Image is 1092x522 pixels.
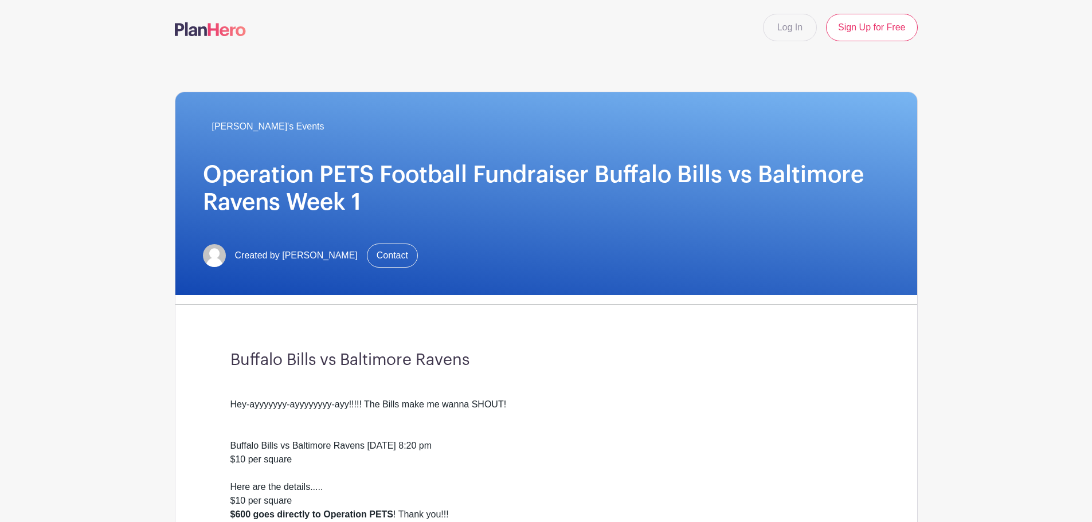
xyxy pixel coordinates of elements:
div: $10 per square [230,494,862,508]
span: [PERSON_NAME]'s Events [212,120,324,134]
strong: $600 goes directly to Operation PETS [230,509,394,519]
a: Contact [367,244,418,268]
span: Created by [PERSON_NAME] [235,249,358,262]
div: ! Thank you!!! [230,508,862,521]
h1: Operation PETS Football Fundraiser Buffalo Bills vs Baltimore Ravens Week 1 [203,161,890,216]
img: logo-507f7623f17ff9eddc593b1ce0a138ce2505c220e1c5a4e2b4648c50719b7d32.svg [175,22,246,36]
img: default-ce2991bfa6775e67f084385cd625a349d9dcbb7a52a09fb2fda1e96e2d18dcdb.png [203,244,226,267]
a: Sign Up for Free [826,14,917,41]
div: Here are the details..... [230,480,862,494]
div: Buffalo Bills vs Baltimore Ravens [DATE] 8:20 pm $10 per square [230,425,862,480]
div: Hey-ayyyyyyy-ayyyyyyyy-ayy!!!!! The Bills make me wanna SHOUT! [230,384,862,425]
h3: Buffalo Bills vs Baltimore Ravens [230,351,862,370]
a: Log In [763,14,817,41]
